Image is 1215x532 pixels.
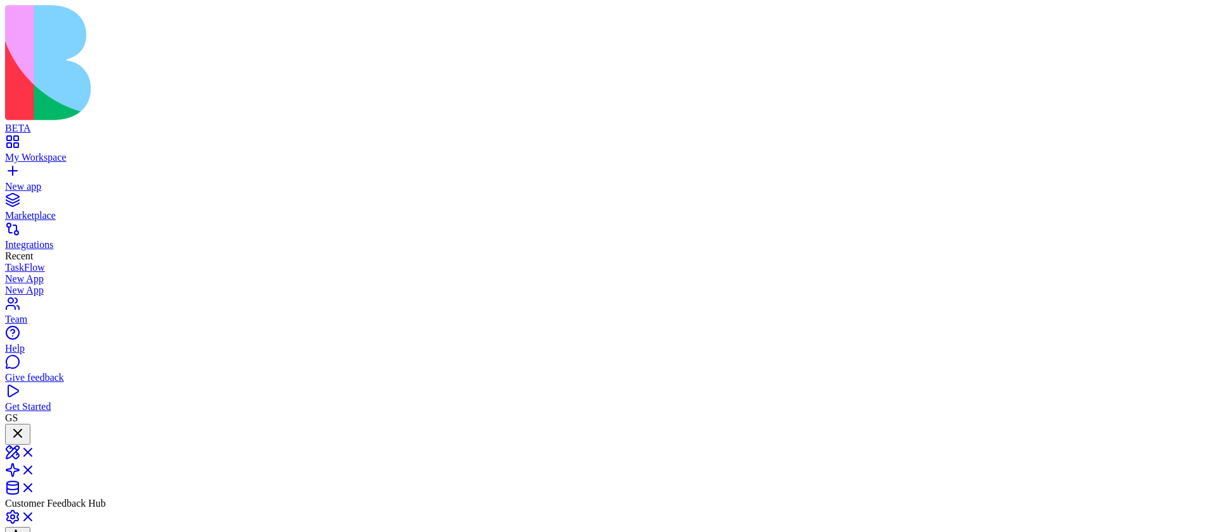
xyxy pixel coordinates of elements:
a: Team [5,302,1210,325]
div: Team [5,314,1210,325]
div: Marketplace [5,210,1210,221]
a: New App [5,273,1210,285]
span: Recent [5,251,33,261]
a: Integrations [5,228,1210,251]
img: logo [5,5,514,120]
a: Give feedback [5,361,1210,383]
div: Give feedback [5,372,1210,383]
div: My Workspace [5,152,1210,163]
div: Integrations [5,239,1210,251]
a: New app [5,170,1210,192]
span: GS [5,412,18,423]
div: BETA [5,123,1210,134]
a: TaskFlow [5,262,1210,273]
a: BETA [5,111,1210,134]
a: My Workspace [5,140,1210,163]
div: Help [5,343,1210,354]
div: New app [5,181,1210,192]
div: Get Started [5,401,1210,412]
a: Help [5,331,1210,354]
a: Marketplace [5,199,1210,221]
a: New App [5,285,1210,296]
a: Get Started [5,390,1210,412]
span: Customer Feedback Hub [5,498,106,509]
